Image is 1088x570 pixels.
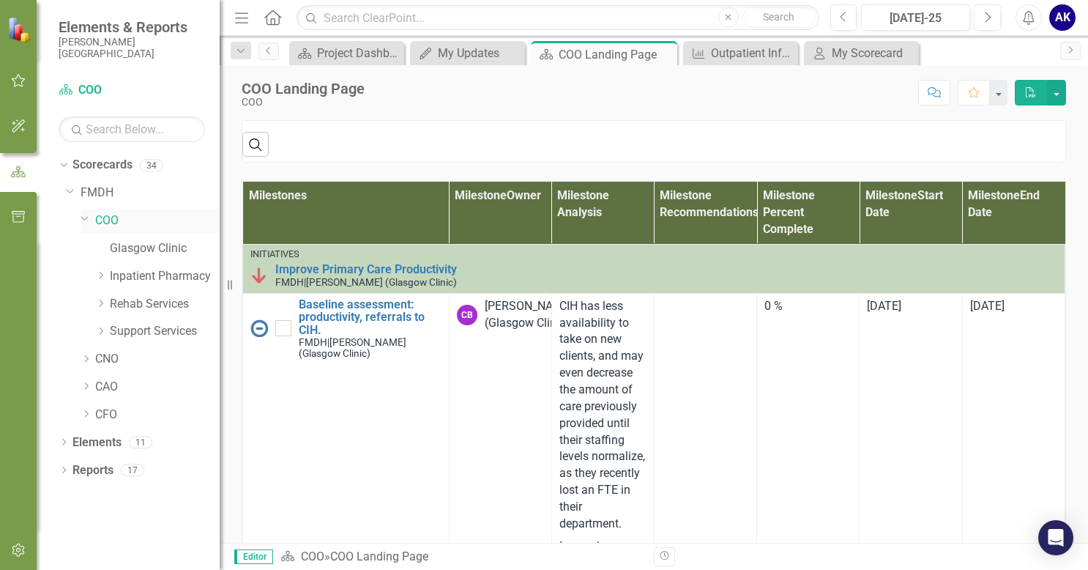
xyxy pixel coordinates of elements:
[72,434,122,451] a: Elements
[72,157,133,174] a: Scorecards
[559,298,647,536] p: CIH has less availability to take on new clients, and may even decrease the amount of care previo...
[250,267,268,284] img: Below Plan
[867,299,901,313] span: [DATE]
[330,549,428,563] div: COO Landing Page
[275,276,304,288] span: FMDH
[293,44,400,62] a: Project Dashboard
[711,44,794,62] div: Outpatient Infusion Accuracy Rate
[327,336,329,348] span: |
[59,82,205,99] a: COO
[250,319,268,337] img: No Information
[808,44,915,62] a: My Scorecard
[485,298,573,332] div: [PERSON_NAME] (Glasgow Clinic)
[243,244,1065,293] td: Double-Click to Edit Right Click for Context Menu
[559,45,674,64] div: COO Landing Page
[129,436,152,448] div: 11
[121,464,144,476] div: 17
[866,10,965,27] div: [DATE]-25
[95,212,220,229] a: COO
[299,337,441,359] small: [PERSON_NAME] (Glasgow Clinic)
[299,336,327,348] span: FMDH
[234,549,273,564] span: Editor
[299,298,441,337] a: Baseline assessment: productivity, referrals to CIH.
[301,549,324,563] a: COO
[275,263,1057,276] a: Improve Primary Care Productivity
[242,97,365,108] div: COO
[763,11,794,23] span: Search
[304,276,306,288] span: |
[1049,4,1076,31] button: AK
[250,249,1057,259] div: Initiatives
[242,81,365,97] div: COO Landing Page
[970,299,1005,313] span: [DATE]
[687,44,794,62] a: Outpatient Infusion Accuracy Rate
[59,36,205,60] small: [PERSON_NAME][GEOGRAPHIC_DATA]
[297,5,819,31] input: Search ClearPoint...
[95,407,220,423] a: CFO
[59,18,205,36] span: Elements & Reports
[457,305,477,325] div: CB
[764,298,852,315] div: 0 %
[861,4,970,31] button: [DATE]-25
[72,462,113,479] a: Reports
[275,277,457,288] small: [PERSON_NAME] (Glasgow Clinic)
[140,159,163,171] div: 34
[7,15,34,42] img: ClearPoint Strategy
[59,116,205,142] input: Search Below...
[280,549,643,566] div: »
[110,323,220,340] a: Support Services
[832,44,915,62] div: My Scorecard
[317,44,400,62] div: Project Dashboard
[110,268,220,285] a: Inpatient Pharmacy
[95,351,220,368] a: CNO
[95,379,220,396] a: CAO
[742,7,816,28] button: Search
[110,240,220,257] a: Glasgow Clinic
[110,296,220,313] a: Rehab Services
[81,185,220,201] a: FMDH
[414,44,521,62] a: My Updates
[438,44,521,62] div: My Updates
[1038,520,1073,555] div: Open Intercom Messenger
